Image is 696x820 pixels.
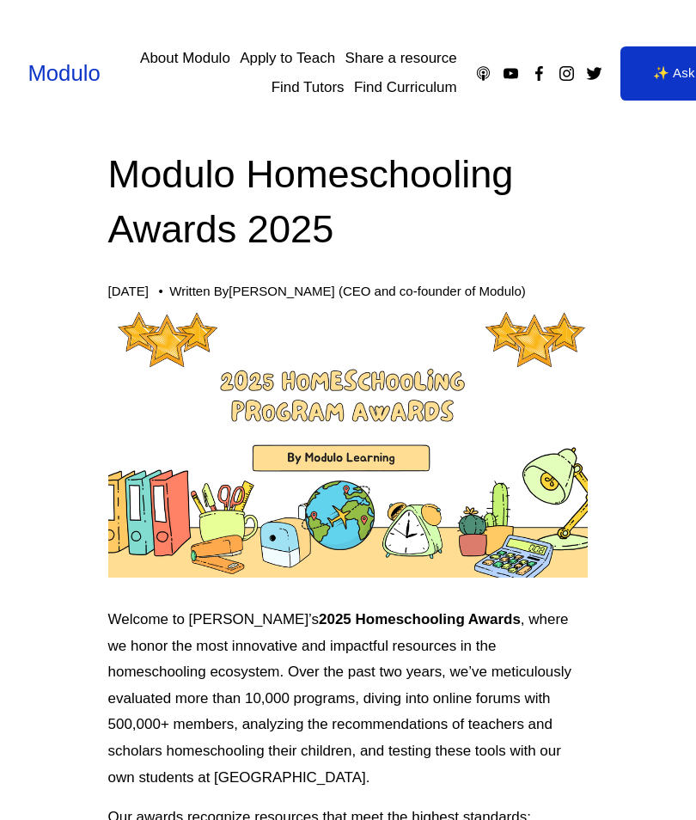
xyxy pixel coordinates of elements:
[474,64,492,83] a: Apple Podcasts
[240,44,335,73] a: Apply to Teach
[108,284,149,298] span: [DATE]
[354,73,457,102] a: Find Curriculum
[585,64,603,83] a: Twitter
[108,607,589,791] p: Welcome to [PERSON_NAME]’s , where we honor the most innovative and impactful resources in the ho...
[27,61,100,85] a: Modulo
[140,44,230,73] a: About Modulo
[108,147,589,255] h1: Modulo Homeschooling Awards 2025
[319,611,521,627] strong: 2025 Homeschooling Awards
[229,284,526,298] a: [PERSON_NAME] (CEO and co-founder of Modulo)
[169,284,525,299] div: Written By
[502,64,520,83] a: YouTube
[530,64,548,83] a: Facebook
[345,44,457,73] a: Share a resource
[558,64,576,83] a: Instagram
[272,73,345,102] a: Find Tutors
